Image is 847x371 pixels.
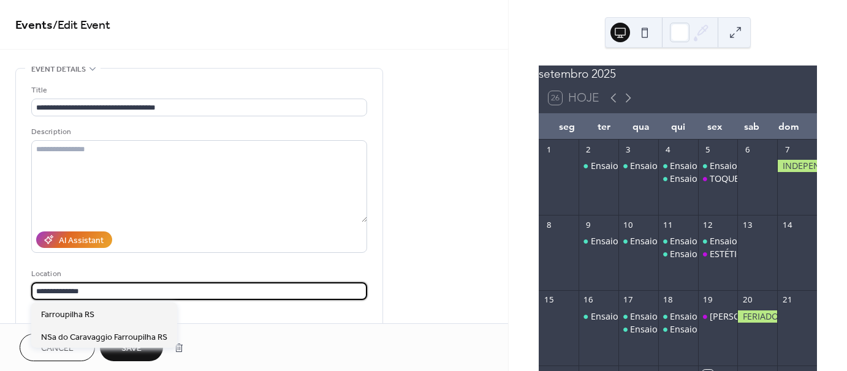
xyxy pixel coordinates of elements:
div: AI Assistant [59,234,104,247]
div: VIVALDI, BACH E FAURÉ [698,310,738,323]
div: Ensaio Manhã [710,160,769,172]
div: Ensaio Manhã [579,310,618,323]
div: 13 [742,219,753,230]
div: seg [549,113,585,140]
div: Ensaio Manhã [670,310,729,323]
div: Ensaio Manhã [630,160,689,172]
div: 9 [583,219,594,230]
span: Save [121,342,142,355]
div: setembro 2025 [539,66,817,83]
div: 7 [781,144,792,155]
div: Ensaio Noite [658,323,698,335]
div: 8 [543,219,554,230]
div: 16 [583,294,594,305]
div: sab [733,113,770,140]
div: 14 [781,219,792,230]
div: Ensaio Manhã [698,160,738,172]
div: 12 [702,219,713,230]
div: 5 [702,144,713,155]
div: Ensaio Tarde [670,248,724,260]
div: 2 [583,144,594,155]
div: 21 [781,294,792,305]
div: Ensaio Manhã [670,160,729,172]
div: Title [31,84,365,97]
div: 6 [742,144,753,155]
div: Ensaio Manhã [658,160,698,172]
div: qua [623,113,659,140]
div: TOQUE OPERÍSTICO [710,173,791,185]
span: Cancel [41,342,74,355]
div: Description [31,126,365,138]
div: 18 [663,294,674,305]
div: Ensaio Manhã [630,310,689,323]
div: Ensaio Manhã [670,235,729,247]
div: Ensaio Tarde [670,173,724,185]
span: / Edit Event [53,13,110,37]
div: Ensaio Manhã [630,235,689,247]
div: ter [585,113,622,140]
div: ESTÉTICA DO FRIO [710,248,784,260]
div: Ensaio Manhã [579,160,618,172]
div: Ensaio Manhã [618,235,658,247]
div: dom [770,113,807,140]
div: Ensaio Manhã [710,235,769,247]
div: Ensaio Manhã [591,235,650,247]
div: ESTÉTICA DO FRIO [698,248,738,260]
a: Events [15,13,53,37]
button: Cancel [20,334,95,361]
span: NSa do Caravaggio Farroupilha RS [41,331,167,343]
div: Ensaio Noite [630,323,683,335]
div: 15 [543,294,554,305]
div: 10 [623,219,634,230]
div: Ensaio Manhã [579,235,618,247]
button: AI Assistant [36,231,112,248]
div: 4 [663,144,674,155]
div: Ensaio Tarde [658,173,698,185]
div: Ensaio Manhã [658,310,698,323]
div: qui [659,113,696,140]
div: Ensaio Manhã [698,235,738,247]
div: Ensaio Manhã [591,310,650,323]
div: Ensaio Manhã [591,160,650,172]
div: sex [696,113,733,140]
div: 3 [623,144,634,155]
div: Location [31,268,365,280]
div: FERIADO FARROUPILHA [737,310,777,323]
div: INDEPENDÊNCIA [777,160,817,172]
div: Ensaio Noite [618,323,658,335]
span: Farroupilha RS [41,308,94,321]
div: 11 [663,219,674,230]
div: 20 [742,294,753,305]
div: 17 [623,294,634,305]
div: Ensaio Manhã [618,310,658,323]
span: Event details [31,63,86,76]
div: Ensaio Tarde [658,248,698,260]
div: 1 [543,144,554,155]
div: TOQUE OPERÍSTICO [698,173,738,185]
div: Ensaio Manhã [618,160,658,172]
div: Ensaio Manhã [658,235,698,247]
div: 19 [702,294,713,305]
div: Ensaio Noite [670,323,723,335]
